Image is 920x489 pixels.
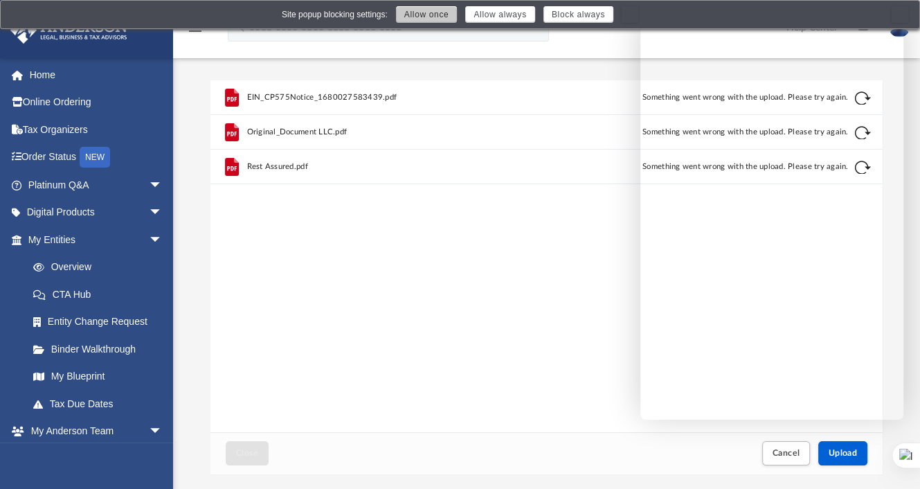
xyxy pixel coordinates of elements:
button: Block always [543,6,613,23]
span: arrow_drop_down [149,418,177,446]
span: Cancel [773,449,800,457]
div: Upload [210,80,883,474]
button: Cancel [762,441,811,465]
span: Original_Document LLC.pdf [246,127,347,136]
a: Tax Organizers [10,116,183,143]
a: Home [10,61,183,89]
img: Anderson Advisors Platinum Portal [6,17,132,44]
iframe: Chat Window [640,21,903,420]
div: grid [210,80,883,432]
a: Order StatusNEW [10,143,183,172]
span: arrow_drop_down [149,199,177,227]
a: Binder Walkthrough [19,335,183,363]
a: My Anderson Teamarrow_drop_down [10,418,177,445]
div: Site popup blocking settings: [282,8,388,21]
div: Something went wrong with the upload. Please try again. [535,126,848,139]
a: Overview [19,254,183,281]
span: EIN_CP575Notice_1680027583439.pdf [246,93,397,102]
a: Platinum Q&Aarrow_drop_down [10,171,183,199]
a: My Blueprint [19,363,177,391]
div: Something went wrong with the upload. Please try again. [535,161,848,173]
button: Close [226,441,269,465]
div: Something went wrong with the upload. Please try again. [535,91,848,104]
a: Digital Productsarrow_drop_down [10,199,183,226]
div: NEW [80,147,110,168]
a: Tax Due Dates [19,390,183,418]
a: Entity Change Request [19,308,183,336]
a: menu [187,26,204,36]
a: Online Ordering [10,89,183,116]
span: Rest Assured.pdf [246,162,307,171]
a: CTA Hub [19,281,183,308]
span: arrow_drop_down [149,226,177,254]
button: Allow once [396,6,458,23]
span: arrow_drop_down [149,171,177,199]
button: Allow always [465,6,535,23]
a: My Entitiesarrow_drop_down [10,226,183,254]
span: Close [236,449,258,457]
